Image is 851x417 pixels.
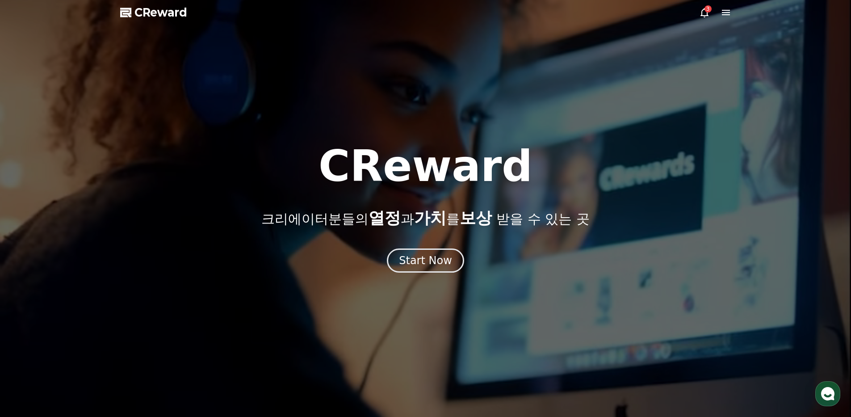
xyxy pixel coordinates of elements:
[115,283,172,306] a: 설정
[138,297,149,304] span: 설정
[120,5,187,20] a: CReward
[387,257,464,266] a: Start Now
[82,297,92,304] span: 대화
[319,145,532,188] h1: CReward
[3,283,59,306] a: 홈
[699,7,710,18] a: 3
[399,253,452,268] div: Start Now
[369,209,401,227] span: 열정
[59,283,115,306] a: 대화
[261,209,589,227] p: 크리에이터분들의 과 를 받을 수 있는 곳
[387,249,464,273] button: Start Now
[414,209,446,227] span: 가치
[460,209,492,227] span: 보상
[134,5,187,20] span: CReward
[28,297,34,304] span: 홈
[704,5,712,13] div: 3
